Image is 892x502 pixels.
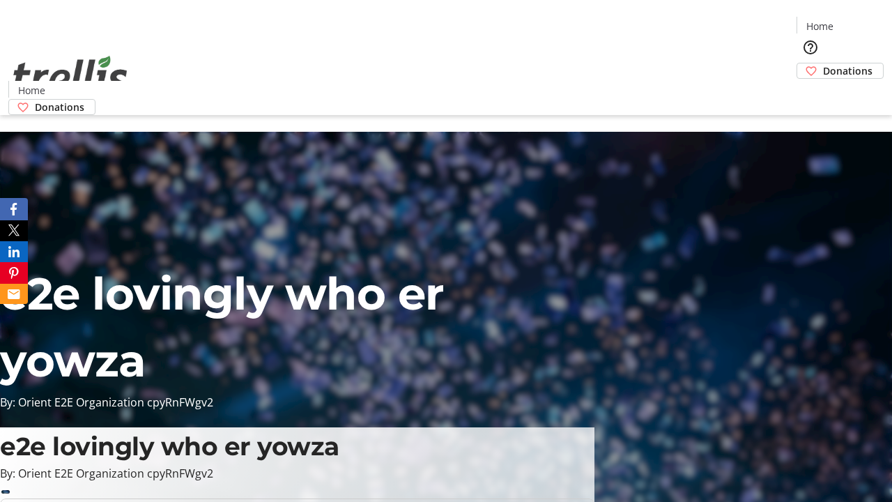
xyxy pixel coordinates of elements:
span: Home [806,19,833,33]
span: Home [18,83,45,98]
button: Help [797,33,824,61]
span: Donations [35,100,84,114]
span: Donations [823,63,872,78]
a: Donations [797,63,884,79]
a: Donations [8,99,95,115]
a: Home [9,83,54,98]
img: Orient E2E Organization cpyRnFWgv2's Logo [8,40,132,110]
button: Cart [797,79,824,107]
a: Home [797,19,842,33]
